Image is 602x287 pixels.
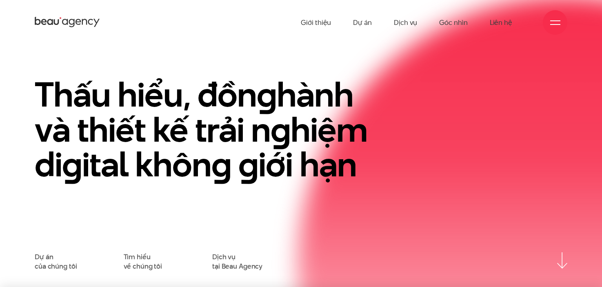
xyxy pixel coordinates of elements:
[124,252,162,271] a: Tìm hiểuvề chúng tôi
[35,77,386,182] h1: Thấu hiểu, đồn hành và thiết kế trải n hiệm di ital khôn iới hạn
[211,140,231,188] en: g
[35,252,77,271] a: Dự áncủa chúng tôi
[238,140,258,188] en: g
[271,106,291,154] en: g
[257,71,277,118] en: g
[62,140,82,188] en: g
[212,252,262,271] a: Dịch vụtại Beau Agency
